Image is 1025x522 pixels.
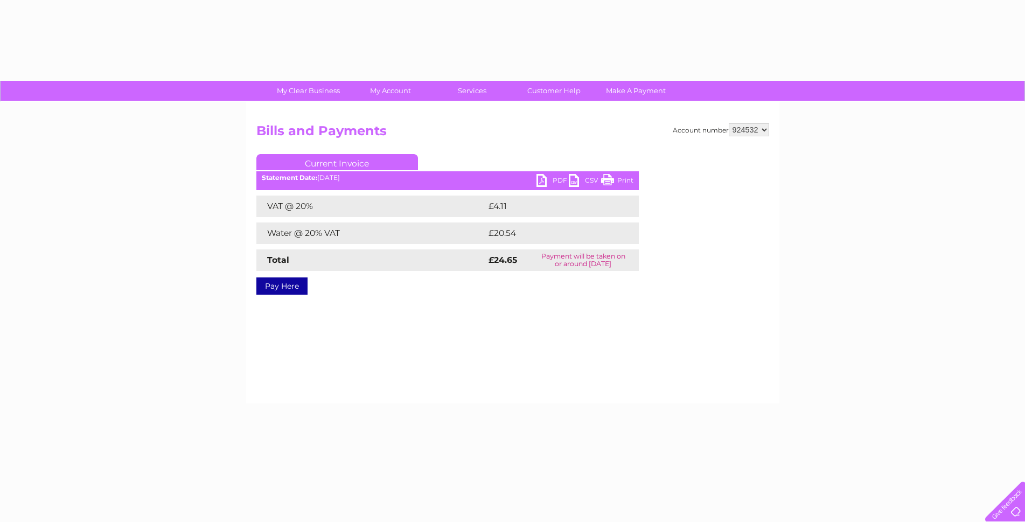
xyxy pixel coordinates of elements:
[591,81,680,101] a: Make A Payment
[428,81,517,101] a: Services
[264,81,353,101] a: My Clear Business
[256,196,486,217] td: VAT @ 20%
[601,174,633,190] a: Print
[489,255,517,265] strong: £24.65
[673,123,769,136] div: Account number
[536,174,569,190] a: PDF
[256,174,639,182] div: [DATE]
[510,81,598,101] a: Customer Help
[486,222,617,244] td: £20.54
[256,277,308,295] a: Pay Here
[256,154,418,170] a: Current Invoice
[528,249,639,271] td: Payment will be taken on or around [DATE]
[256,123,769,144] h2: Bills and Payments
[346,81,435,101] a: My Account
[569,174,601,190] a: CSV
[486,196,610,217] td: £4.11
[256,222,486,244] td: Water @ 20% VAT
[262,173,317,182] b: Statement Date:
[267,255,289,265] strong: Total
